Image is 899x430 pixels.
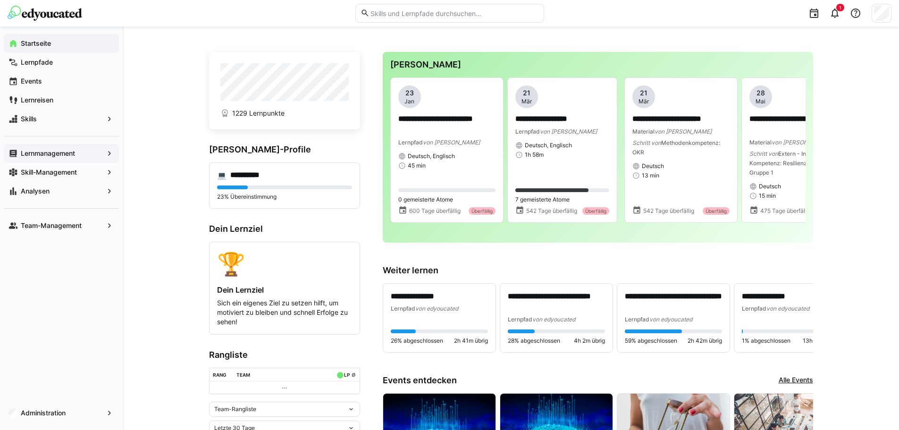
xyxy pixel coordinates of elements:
span: von [PERSON_NAME] [540,128,597,135]
span: 1 [839,5,841,10]
span: Lernpfad [391,305,415,312]
span: 13h 11m übrig [803,337,839,345]
span: 0 gemeisterte Atome [398,196,453,203]
span: Mai [756,98,765,105]
p: 23% Übereinstimmung [217,193,352,201]
h3: Events entdecken [383,375,457,386]
span: 1% abgeschlossen [742,337,790,345]
span: Lernpfad [398,139,423,146]
h3: [PERSON_NAME]-Profile [209,144,360,155]
span: Schritt von [749,150,778,157]
span: Material [632,128,655,135]
span: Lernpfad [625,316,649,323]
span: von [PERSON_NAME] [772,139,829,146]
span: 15 min [759,192,776,200]
span: 4h 2m übrig [574,337,605,345]
span: Extern - Individuelle Kompetenz: Resilienz (Haufe) Gruppe 1 [749,150,832,176]
span: Methodenkompetenz: OKR [632,139,720,156]
a: ø [352,370,356,378]
span: 26% abgeschlossen [391,337,443,345]
span: 13 min [642,172,659,179]
span: Mär [521,98,532,105]
span: Deutsch, Englisch [525,142,572,149]
span: Schritt von [632,139,661,146]
p: Sich ein eigenes Ziel zu setzen hilft, um motiviert zu bleiben und schnell Erfolge zu sehen! [217,298,352,327]
span: Deutsch [759,183,781,190]
span: von [PERSON_NAME] [423,139,480,146]
input: Skills und Lernpfade durchsuchen… [370,9,538,17]
span: 45 min [408,162,426,169]
a: Alle Events [779,375,813,386]
span: 2h 42m übrig [688,337,722,345]
span: Lernpfad [515,128,540,135]
h3: Rangliste [209,350,360,360]
div: Überfällig [582,207,609,215]
div: Rang [213,372,227,378]
span: 475 Tage überfällig [760,207,811,215]
div: Team [236,372,250,378]
span: Team-Rangliste [214,405,256,413]
span: Material [749,139,772,146]
span: Deutsch [642,162,664,170]
div: 🏆 [217,250,352,278]
div: Überfällig [703,207,730,215]
div: Überfällig [469,207,496,215]
span: 2h 41m übrig [454,337,488,345]
span: 542 Tage überfällig [643,207,694,215]
span: Deutsch, Englisch [408,152,455,160]
h3: Dein Lernziel [209,224,360,234]
h3: [PERSON_NAME] [390,59,806,70]
span: 59% abgeschlossen [625,337,677,345]
span: von edyoucated [415,305,458,312]
div: LP [344,372,350,378]
span: 542 Tage überfällig [526,207,577,215]
span: Lernpfad [508,316,532,323]
h4: Dein Lernziel [217,285,352,295]
span: 7 gemeisterte Atome [515,196,570,203]
span: 600 Tage überfällig [409,207,461,215]
h3: Weiter lernen [383,265,813,276]
span: von [PERSON_NAME] [655,128,712,135]
span: Lernpfad [742,305,766,312]
div: 💻️ [217,170,227,180]
span: von edyoucated [532,316,575,323]
span: von edyoucated [649,316,692,323]
span: Jan [404,98,414,105]
span: 28 [756,88,765,98]
span: 23 [405,88,414,98]
span: 21 [523,88,530,98]
span: 21 [640,88,647,98]
span: 28% abgeschlossen [508,337,560,345]
span: 1229 Lernpunkte [232,109,285,118]
span: von edyoucated [766,305,809,312]
span: 1h 58m [525,151,544,159]
span: Mär [639,98,649,105]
